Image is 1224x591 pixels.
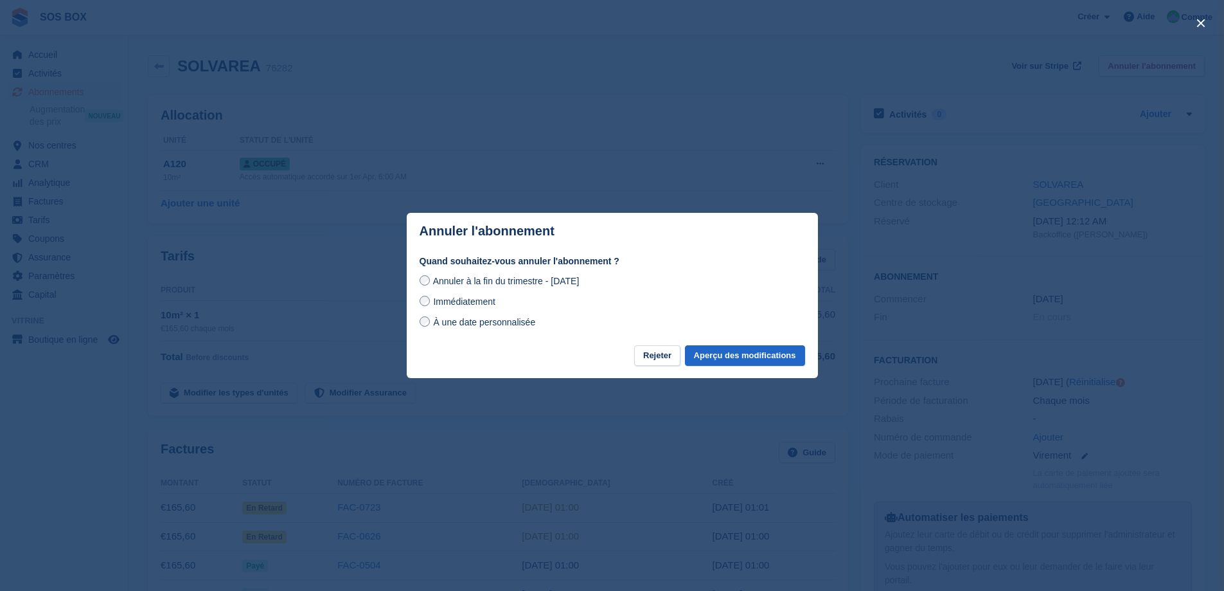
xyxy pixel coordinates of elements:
button: close [1191,13,1211,33]
input: Annuler à la fin du trimestre - [DATE] [420,275,430,286]
span: Annuler à la fin du trimestre - [DATE] [433,276,580,286]
span: À une date personnalisée [433,317,535,327]
button: Rejeter [634,345,680,367]
input: À une date personnalisée [420,316,430,327]
p: Annuler l'abonnement [420,224,554,239]
button: Aperçu des modifications [685,345,805,367]
span: Immédiatement [433,296,495,307]
input: Immédiatement [420,296,430,306]
label: Quand souhaitez-vous annuler l'abonnement ? [420,255,805,268]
